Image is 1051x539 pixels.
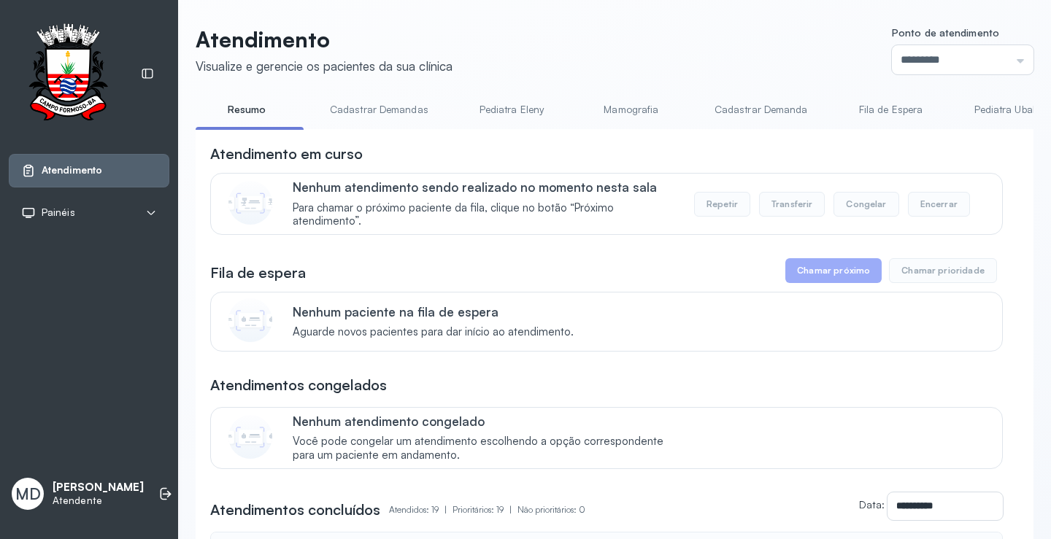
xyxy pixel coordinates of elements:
a: Mamografia [580,98,682,122]
button: Chamar próximo [785,258,882,283]
div: Visualize e gerencie os pacientes da sua clínica [196,58,453,74]
a: Cadastrar Demandas [315,98,443,122]
a: Pediatra Eleny [461,98,563,122]
a: Fila de Espera [840,98,942,122]
span: Você pode congelar um atendimento escolhendo a opção correspondente para um paciente em andamento. [293,435,679,462]
p: Atendidos: 19 [389,500,453,520]
img: Imagem de CalloutCard [228,298,272,342]
p: Prioritários: 19 [453,500,517,520]
span: Painéis [42,206,75,219]
a: Cadastrar Demanda [700,98,823,122]
p: [PERSON_NAME] [53,481,144,495]
a: Atendimento [21,163,157,178]
h3: Fila de espera [210,263,306,283]
img: Logotipo do estabelecimento [15,23,120,125]
p: Nenhum paciente na fila de espera [293,304,574,319]
a: Resumo [196,98,298,122]
span: | [444,504,447,515]
button: Encerrar [908,192,970,217]
span: Para chamar o próximo paciente da fila, clique no botão “Próximo atendimento”. [293,201,679,229]
p: Atendente [53,495,144,507]
p: Nenhum atendimento congelado [293,414,679,429]
h3: Atendimentos concluídos [210,500,380,520]
label: Data: [859,498,885,511]
button: Chamar prioridade [889,258,997,283]
h3: Atendimento em curso [210,144,363,164]
span: Aguarde novos pacientes para dar início ao atendimento. [293,325,574,339]
span: Ponto de atendimento [892,26,999,39]
img: Imagem de CalloutCard [228,181,272,225]
p: Não prioritários: 0 [517,500,585,520]
button: Repetir [694,192,750,217]
h3: Atendimentos congelados [210,375,387,395]
p: Nenhum atendimento sendo realizado no momento nesta sala [293,179,679,195]
span: | [509,504,512,515]
img: Imagem de CalloutCard [228,415,272,459]
p: Atendimento [196,26,453,53]
button: Transferir [759,192,825,217]
button: Congelar [834,192,898,217]
span: Atendimento [42,164,102,177]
